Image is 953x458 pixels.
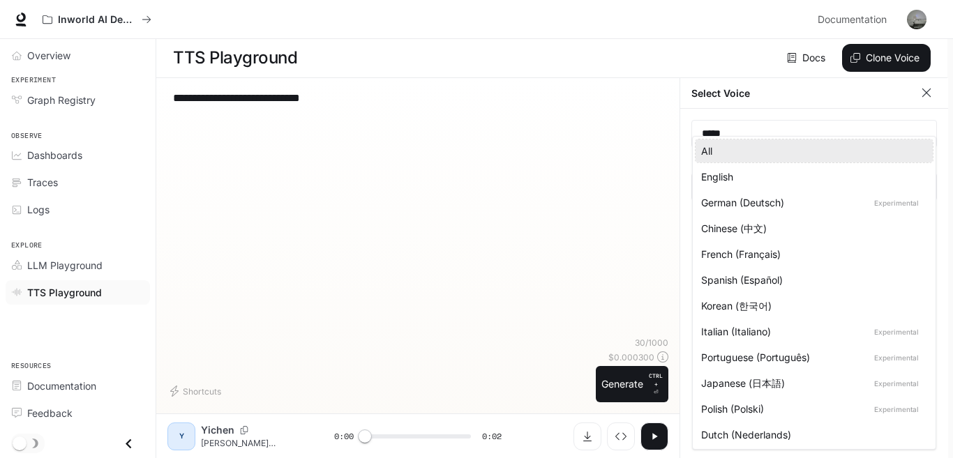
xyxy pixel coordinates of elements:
[871,197,922,209] p: Experimental
[701,144,922,158] div: All
[701,376,922,390] div: Japanese (日本語)
[701,247,922,261] div: French (Français)
[701,298,922,313] div: Korean (한국어)
[701,195,922,210] div: German (Deutsch)
[871,377,922,390] p: Experimental
[701,427,922,442] div: Dutch (Nederlands)
[871,403,922,415] p: Experimental
[701,169,922,184] div: English
[701,273,922,287] div: Spanish (Español)
[701,221,922,236] div: Chinese (中文)
[871,351,922,364] p: Experimental
[701,350,922,365] div: Portuguese (Português)
[701,402,922,416] div: Polish (Polski)
[871,326,922,338] p: Experimental
[701,324,922,339] div: Italian (Italiano)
